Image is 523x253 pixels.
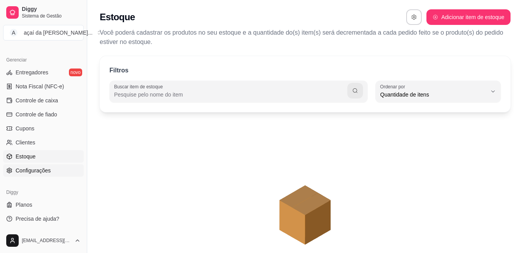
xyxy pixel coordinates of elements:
a: Entregadoresnovo [3,66,84,79]
span: Entregadores [16,69,48,76]
div: açaí da [PERSON_NAME] ... [24,29,93,37]
span: Cupons [16,125,34,132]
span: Nota Fiscal (NFC-e) [16,83,64,90]
a: Planos [3,199,84,211]
span: [EMAIL_ADDRESS][DOMAIN_NAME] [22,237,71,244]
button: Adicionar item de estoque [426,9,511,25]
span: Diggy [22,6,81,13]
span: Sistema de Gestão [22,13,81,19]
span: Controle de caixa [16,97,58,104]
label: Buscar item de estoque [114,83,166,90]
a: Estoque [3,150,84,163]
a: Nota Fiscal (NFC-e) [3,80,84,93]
a: Cupons [3,122,84,135]
button: Ordenar porQuantidade de itens [375,81,501,102]
a: Controle de caixa [3,94,84,107]
h2: Estoque [100,11,135,23]
label: Ordenar por [380,83,408,90]
a: Configurações [3,164,84,177]
span: Precisa de ajuda? [16,215,59,223]
button: [EMAIL_ADDRESS][DOMAIN_NAME] [3,231,84,250]
a: Clientes [3,136,84,149]
span: Estoque [16,153,35,160]
span: Controle de fiado [16,111,57,118]
div: Diggy [3,186,84,199]
span: Configurações [16,167,51,174]
span: Quantidade de itens [380,91,487,98]
span: Clientes [16,139,35,146]
p: Filtros [109,66,129,75]
button: Select a team [3,25,84,40]
a: Controle de fiado [3,108,84,121]
a: Precisa de ajuda? [3,213,84,225]
input: Buscar item de estoque [114,91,347,98]
a: DiggySistema de Gestão [3,3,84,22]
span: Planos [16,201,32,209]
div: Gerenciar [3,54,84,66]
span: A [10,29,18,37]
p: Você poderá cadastrar os produtos no seu estoque e a quantidade do(s) item(s) será decrementada a... [100,28,511,47]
